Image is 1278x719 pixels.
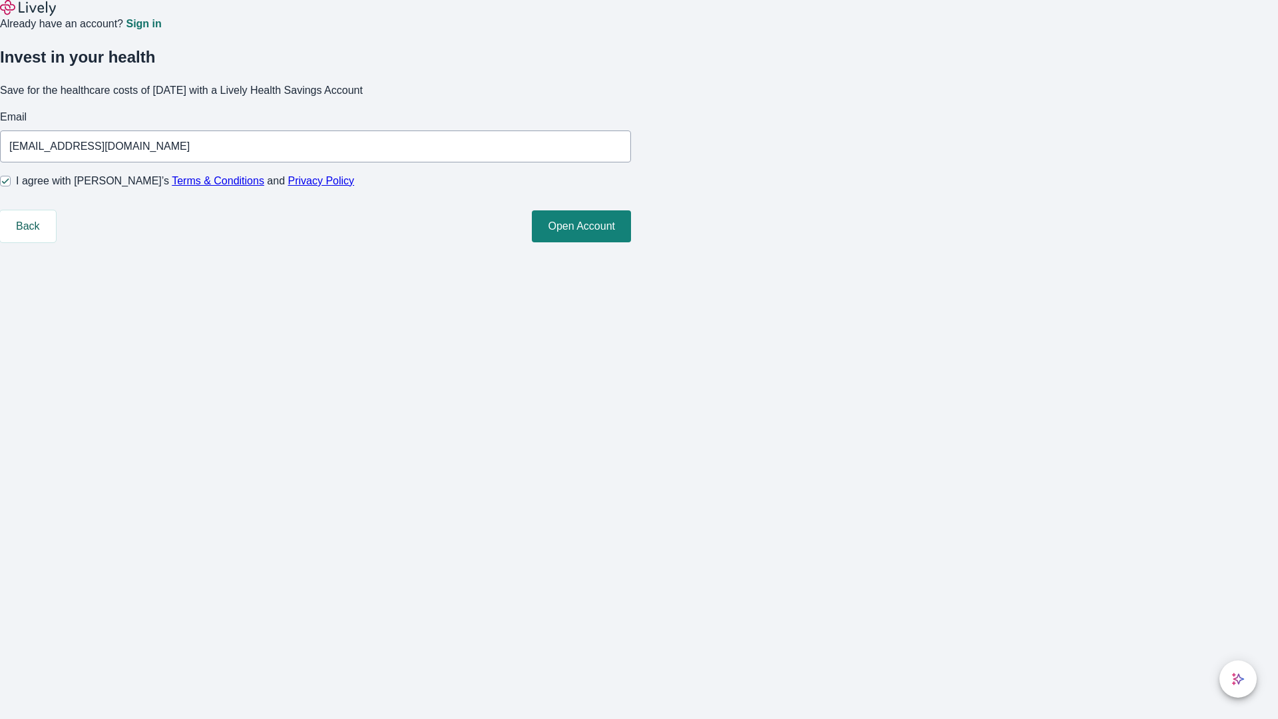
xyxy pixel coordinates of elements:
a: Sign in [126,19,161,29]
svg: Lively AI Assistant [1231,672,1245,686]
button: Open Account [532,210,631,242]
span: I agree with [PERSON_NAME]’s and [16,173,354,189]
a: Privacy Policy [288,175,355,186]
a: Terms & Conditions [172,175,264,186]
button: chat [1219,660,1257,698]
